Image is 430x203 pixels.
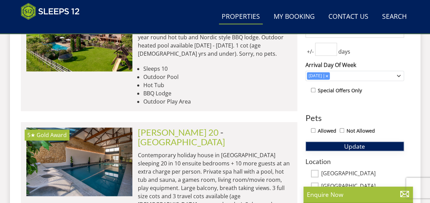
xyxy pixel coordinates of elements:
a: My Booking [271,9,317,25]
p: Barn conversion in the [GEOGRAPHIC_DATA] in [GEOGRAPHIC_DATA]. Sleeps 10 in 5 bedrooms and has a ... [138,17,292,58]
label: [GEOGRAPHIC_DATA] [321,170,404,178]
p: Enquire Now [307,190,409,199]
span: Update [344,142,365,150]
a: [GEOGRAPHIC_DATA] [138,137,225,147]
li: Outdoor Play Area [143,97,292,106]
img: open-uri20231109-69-pb86i6.original. [26,127,132,196]
div: Combobox [305,71,404,81]
span: Churchill 20 has a 5 star rating under the Quality in Tourism Scheme [27,131,35,139]
label: Allowed [318,127,336,135]
li: Hot Tub [143,81,292,89]
span: - [138,127,225,147]
a: 5★ Rated [26,3,132,71]
label: Special Offers Only [318,87,362,94]
a: Properties [219,9,263,25]
h3: Pets [305,113,404,122]
button: Update [305,141,404,151]
span: +/- [305,48,315,56]
div: [DATE] [307,73,324,79]
label: Not Allowed [347,127,375,135]
a: Contact Us [326,9,371,25]
label: Arrival Day Of Week [305,61,404,69]
h3: Location [305,158,404,165]
li: Sleeps 10 [143,65,292,73]
label: [GEOGRAPHIC_DATA] [321,183,404,190]
a: Search [379,9,409,25]
img: Sleeps 12 [21,3,80,20]
a: [PERSON_NAME] 20 [138,127,219,137]
img: hillydays-holiday-home-accommodation-devon-sleeping-10.original.jpg [26,3,132,71]
li: BBQ Lodge [143,89,292,97]
span: Churchill 20 has been awarded a Gold Award by Visit England [37,131,67,139]
li: Outdoor Pool [143,73,292,81]
a: 5★ Gold Award [26,127,132,196]
span: days [337,48,352,56]
iframe: Customer reviews powered by Trustpilot [17,24,89,30]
